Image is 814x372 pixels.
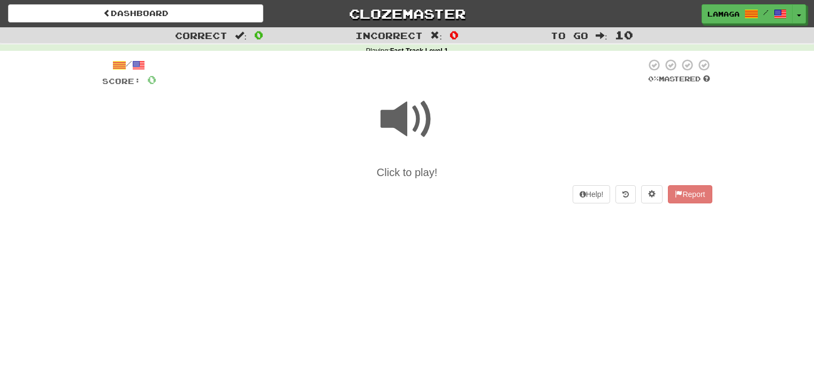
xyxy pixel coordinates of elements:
[450,28,459,41] span: 0
[175,30,227,41] span: Correct
[254,28,263,41] span: 0
[668,185,712,203] button: Report
[8,4,263,22] a: Dashboard
[648,74,659,83] span: 0 %
[235,31,247,40] span: :
[708,9,740,19] span: LAMAGA
[390,47,448,55] strong: Fast Track Level 1
[551,30,588,41] span: To go
[702,4,793,24] a: LAMAGA /
[646,74,712,84] div: Mastered
[355,30,423,41] span: Incorrect
[615,28,633,41] span: 10
[763,9,769,16] span: /
[147,73,156,86] span: 0
[279,4,535,23] a: Clozemaster
[596,31,607,40] span: :
[102,58,156,72] div: /
[573,185,611,203] button: Help!
[102,165,712,180] div: Click to play!
[430,31,442,40] span: :
[102,77,141,86] span: Score:
[615,185,636,203] button: Round history (alt+y)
